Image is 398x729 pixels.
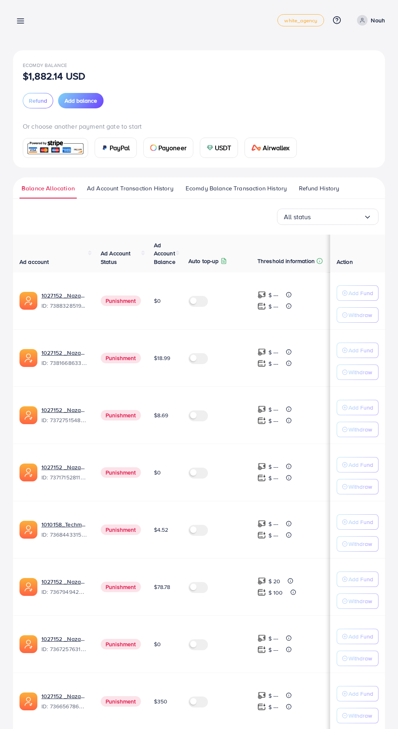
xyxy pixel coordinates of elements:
[207,145,213,151] img: card
[337,285,379,301] button: Add Fund
[19,349,37,367] img: ic-ads-acc.e4c84228.svg
[257,703,266,711] img: top-up amount
[337,258,353,266] span: Action
[41,291,88,310] div: <span class='underline'>1027152 _Nazaagency_019</span></br>7388328519014645761
[337,629,379,644] button: Add Fund
[268,634,279,643] p: $ ---
[41,520,88,528] a: 1010158_Techmanistan pk acc_1715599413927
[41,520,88,539] div: <span class='underline'>1010158_Techmanistan pk acc_1715599413927</span></br>7368443315504726017
[41,635,88,654] div: <span class='underline'>1027152 _Nazaagency_016</span></br>7367257631523782657
[257,577,266,585] img: top-up amount
[348,345,373,355] p: Add Fund
[257,462,266,471] img: top-up amount
[19,258,49,266] span: Ad account
[22,184,75,193] span: Balance Allocation
[337,514,379,530] button: Add Fund
[101,410,141,421] span: Punishment
[257,291,266,299] img: top-up amount
[348,460,373,470] p: Add Fund
[154,241,175,266] span: Ad Account Balance
[337,479,379,494] button: Withdraw
[348,517,373,527] p: Add Fund
[337,593,379,609] button: Withdraw
[154,526,169,534] span: $4.52
[251,145,261,151] img: card
[41,349,88,357] a: 1027152 _Nazaagency_023
[371,15,385,25] p: Nouh
[41,635,88,643] a: 1027152 _Nazaagency_016
[101,249,131,265] span: Ad Account Status
[41,692,88,711] div: <span class='underline'>1027152 _Nazaagency_0051</span></br>7366567860828749825
[26,139,85,157] img: card
[154,354,171,362] span: $18.99
[200,138,238,158] a: cardUSDT
[337,457,379,472] button: Add Fund
[257,256,315,266] p: Threshold information
[348,288,373,298] p: Add Fund
[268,347,279,357] p: $ ---
[257,645,266,654] img: top-up amount
[19,406,37,424] img: ic-ads-acc.e4c84228.svg
[268,588,283,597] p: $ 100
[154,468,161,477] span: $0
[257,588,266,597] img: top-up amount
[337,400,379,415] button: Add Fund
[154,583,171,591] span: $78.78
[257,691,266,700] img: top-up amount
[23,138,88,158] a: card
[268,519,279,529] p: $ ---
[284,211,311,223] span: All status
[41,359,88,367] span: ID: 7381668633665093648
[41,702,88,710] span: ID: 7366567860828749825
[337,343,379,358] button: Add Fund
[41,531,88,539] span: ID: 7368443315504726017
[348,403,373,412] p: Add Fund
[101,639,141,649] span: Punishment
[23,71,85,81] p: $1,882.14 USD
[41,645,88,653] span: ID: 7367257631523782657
[41,578,88,596] div: <span class='underline'>1027152 _Nazaagency_003</span></br>7367949428067450896
[23,121,375,131] p: Or choose another payment gate to start
[154,297,161,305] span: $0
[188,256,219,266] p: Auto top-up
[150,145,157,151] img: card
[348,482,372,492] p: Withdraw
[311,211,363,223] input: Search for option
[95,138,137,158] a: cardPayPal
[154,640,161,648] span: $0
[348,654,372,663] p: Withdraw
[215,143,231,153] span: USDT
[257,634,266,643] img: top-up amount
[337,536,379,552] button: Withdraw
[257,531,266,539] img: top-up amount
[268,359,279,369] p: $ ---
[348,711,372,720] p: Withdraw
[268,405,279,414] p: $ ---
[337,572,379,587] button: Add Fund
[337,307,379,323] button: Withdraw
[257,359,266,368] img: top-up amount
[154,411,169,419] span: $8.69
[101,295,141,306] span: Punishment
[348,596,372,606] p: Withdraw
[257,302,266,311] img: top-up amount
[19,464,37,481] img: ic-ads-acc.e4c84228.svg
[268,702,279,712] p: $ ---
[41,349,88,367] div: <span class='underline'>1027152 _Nazaagency_023</span></br>7381668633665093648
[102,145,108,151] img: card
[19,692,37,710] img: ic-ads-acc.e4c84228.svg
[23,62,67,69] span: Ecomdy Balance
[41,463,88,471] a: 1027152 _Nazaagency_04
[65,97,97,105] span: Add balance
[87,184,173,193] span: Ad Account Transaction History
[348,539,372,549] p: Withdraw
[337,651,379,666] button: Withdraw
[101,524,141,535] span: Punishment
[101,353,141,363] span: Punishment
[41,416,88,424] span: ID: 7372751548805726224
[41,588,88,596] span: ID: 7367949428067450896
[263,143,290,153] span: Airwallex
[268,691,279,701] p: $ ---
[268,416,279,426] p: $ ---
[257,474,266,482] img: top-up amount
